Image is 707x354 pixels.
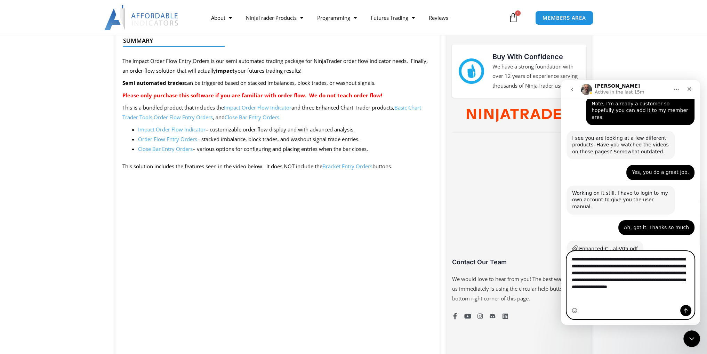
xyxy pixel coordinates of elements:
[138,135,433,144] li: – stacked imbalance, block trades, and washout signal trade entries.
[459,58,484,83] img: mark thumbs good 43913 | Affordable Indicators – NinjaTrader
[683,330,700,347] iframe: Intercom live chat
[138,126,206,133] a: Impact Order Flow Indicator
[363,10,421,26] a: Futures Trading
[452,274,586,304] p: We would love to hear from you! The best way to reach us immediately is using the circular help b...
[452,258,586,266] h3: Contact Our Team
[138,145,193,152] a: Close Bar Entry Orders
[122,104,421,121] a: Basic Chart Trader Tools
[122,56,433,76] p: The Impact Order Flow Entry Orders is our semi automated trading package for NinjaTrader order fl...
[216,67,235,74] strong: impact
[138,136,197,143] a: Order Flow Entry Orders
[421,10,455,26] a: Reviews
[225,114,279,121] a: Close Bar Entry Orders
[204,10,506,26] nav: Menu
[492,51,579,62] h3: Buy With Confidence
[122,79,185,86] strong: Semi automated trades
[204,10,239,26] a: About
[467,109,571,122] img: NinjaTrader Wordmark color RGB | Affordable Indicators – NinjaTrader
[543,15,586,21] span: MEMBERS AREA
[561,80,700,325] iframe: Intercom live chat
[122,78,433,88] p: can be triggered based on stacked imbalances, block trades, or washout signals.
[122,162,433,171] p: This solution includes the features seen in the video below. It does NOT include the buttons.
[122,103,433,122] p: This is a bundled product that includes the and three Enhanced Chart Trader products, , , and
[104,5,179,30] img: LogoAI | Affordable Indicators – NinjaTrader
[138,144,433,154] li: – various options for configuring and placing entries when the bar closes.
[492,62,579,91] p: We have a strong foundation with over 12 years of experience serving thousands of NinjaTrader users.
[239,10,310,26] a: NinjaTrader Products
[310,10,363,26] a: Programming
[535,11,593,25] a: MEMBERS AREA
[154,114,213,121] a: Order Flow Entry Orders
[452,142,586,263] iframe: Customer reviews powered by Trustpilot
[322,163,372,170] a: Bracket Entry Orders
[224,104,291,111] a: Impact Order Flow Indicator
[279,114,281,121] a: .
[123,37,427,44] h4: Summary
[498,8,529,28] a: 1
[138,125,433,135] li: – customizable order flow display and with advanced analysis.
[122,92,382,99] strong: Please only purchase this software if you are familiar with order flow. We do not teach order flow!
[515,10,521,16] span: 1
